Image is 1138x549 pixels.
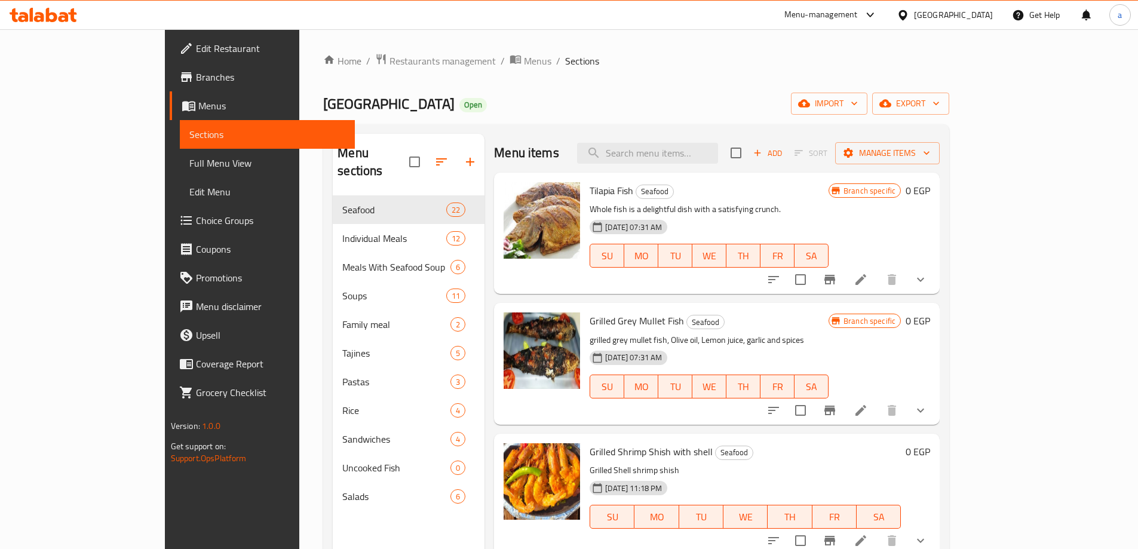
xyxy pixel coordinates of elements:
[342,403,450,418] span: Rice
[906,265,935,294] button: show more
[687,315,724,329] span: Seafood
[839,185,900,197] span: Branch specific
[338,144,409,180] h2: Menu sections
[342,346,450,360] span: Tajines
[450,461,465,475] div: items
[333,482,484,511] div: Salads6
[456,148,484,176] button: Add section
[459,100,487,110] span: Open
[451,376,465,388] span: 3
[658,244,692,268] button: TU
[196,299,345,314] span: Menu disclaimer
[189,156,345,170] span: Full Menu View
[447,204,465,216] span: 22
[749,144,787,162] button: Add
[906,396,935,425] button: show more
[389,54,496,68] span: Restaurants management
[170,321,355,349] a: Upsell
[450,432,465,446] div: items
[170,34,355,63] a: Edit Restaurant
[595,247,619,265] span: SU
[342,260,450,274] div: Meals With Seafood Soup
[723,505,768,529] button: WE
[333,224,484,253] div: Individual Meals12
[342,489,450,504] span: Salads
[788,398,813,423] span: Select to update
[590,463,901,478] p: Grilled Shell shrimp shish
[333,339,484,367] div: Tajines5
[749,144,787,162] span: Add item
[784,8,858,22] div: Menu-management
[913,533,928,548] svg: Show Choices
[180,120,355,149] a: Sections
[170,235,355,263] a: Coupons
[171,418,200,434] span: Version:
[450,346,465,360] div: items
[451,262,465,273] span: 6
[342,375,450,389] span: Pastas
[196,385,345,400] span: Grocery Checklist
[342,203,446,217] div: Seafood
[800,96,858,111] span: import
[723,140,749,165] span: Select section
[760,244,795,268] button: FR
[728,508,763,526] span: WE
[854,403,868,418] a: Edit menu item
[1118,8,1122,22] span: a
[450,317,465,332] div: items
[815,265,844,294] button: Branch-specific-item
[595,378,619,395] span: SU
[629,378,654,395] span: MO
[878,396,906,425] button: delete
[375,53,496,69] a: Restaurants management
[590,244,624,268] button: SU
[765,247,790,265] span: FR
[791,93,867,115] button: import
[196,242,345,256] span: Coupons
[817,508,852,526] span: FR
[451,405,465,416] span: 4
[342,289,446,303] span: Soups
[658,375,692,398] button: TU
[799,378,824,395] span: SA
[624,244,658,268] button: MO
[716,446,753,459] span: Seafood
[577,143,718,164] input: search
[812,505,857,529] button: FR
[170,91,355,120] a: Menus
[170,263,355,292] a: Promotions
[629,247,654,265] span: MO
[878,265,906,294] button: delete
[504,443,580,520] img: Grilled Shrimp Shish with shell
[663,247,688,265] span: TU
[323,90,455,117] span: [GEOGRAPHIC_DATA]
[590,375,624,398] button: SU
[196,271,345,285] span: Promotions
[556,54,560,68] li: /
[624,375,658,398] button: MO
[171,450,247,466] a: Support.OpsPlatform
[333,453,484,482] div: Uncooked Fish0
[342,317,450,332] span: Family meal
[451,348,465,359] span: 5
[636,185,674,199] div: Seafood
[342,432,450,446] span: Sandwiches
[600,352,667,363] span: [DATE] 07:31 AM
[504,312,580,389] img: Grilled Grey Mullet Fish
[795,375,829,398] button: SA
[692,375,726,398] button: WE
[450,403,465,418] div: items
[170,292,355,321] a: Menu disclaimer
[565,54,599,68] span: Sections
[760,375,795,398] button: FR
[595,508,630,526] span: SU
[845,146,930,161] span: Manage items
[697,247,722,265] span: WE
[342,231,446,246] span: Individual Meals
[854,272,868,287] a: Edit menu item
[751,146,784,160] span: Add
[686,315,725,329] div: Seafood
[872,93,949,115] button: export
